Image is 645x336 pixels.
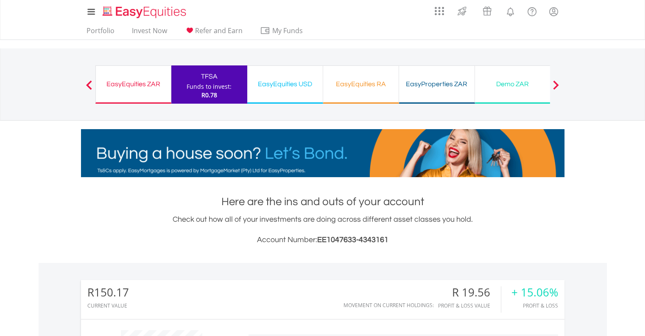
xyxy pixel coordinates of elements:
[455,4,469,18] img: thrive-v2.svg
[429,2,450,16] a: AppsGrid
[99,2,190,19] a: Home page
[195,26,243,35] span: Refer and Earn
[181,26,246,40] a: Refer and Earn
[328,78,394,90] div: EasyEquities RA
[260,25,316,36] span: My Funds
[438,286,501,299] div: R 19.56
[500,2,521,19] a: Notifications
[317,236,388,244] span: EE1047633-4343161
[187,82,232,91] div: Funds to invest:
[81,194,564,209] h1: Here are the ins and outs of your account
[404,78,469,90] div: EasyProperties ZAR
[480,4,494,18] img: vouchers-v2.svg
[511,286,558,299] div: + 15.06%
[101,5,190,19] img: EasyEquities_Logo.png
[87,286,129,299] div: R150.17
[176,71,242,82] div: TFSA
[81,214,564,246] div: Check out how all of your investments are doing across different asset classes you hold.
[87,303,129,308] div: CURRENT VALUE
[547,85,564,93] button: Next
[543,2,564,21] a: My Profile
[81,234,564,246] h3: Account Number:
[252,78,318,90] div: EasyEquities USD
[435,6,444,16] img: grid-menu-icon.svg
[81,85,98,93] button: Previous
[480,78,545,90] div: Demo ZAR
[83,26,118,40] a: Portfolio
[101,78,166,90] div: EasyEquities ZAR
[201,91,217,99] span: R0.78
[475,2,500,18] a: Vouchers
[521,2,543,19] a: FAQ's and Support
[343,302,434,308] div: Movement on Current Holdings:
[511,303,558,308] div: Profit & Loss
[81,129,564,177] img: EasyMortage Promotion Banner
[438,303,501,308] div: Profit & Loss Value
[128,26,170,40] a: Invest Now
